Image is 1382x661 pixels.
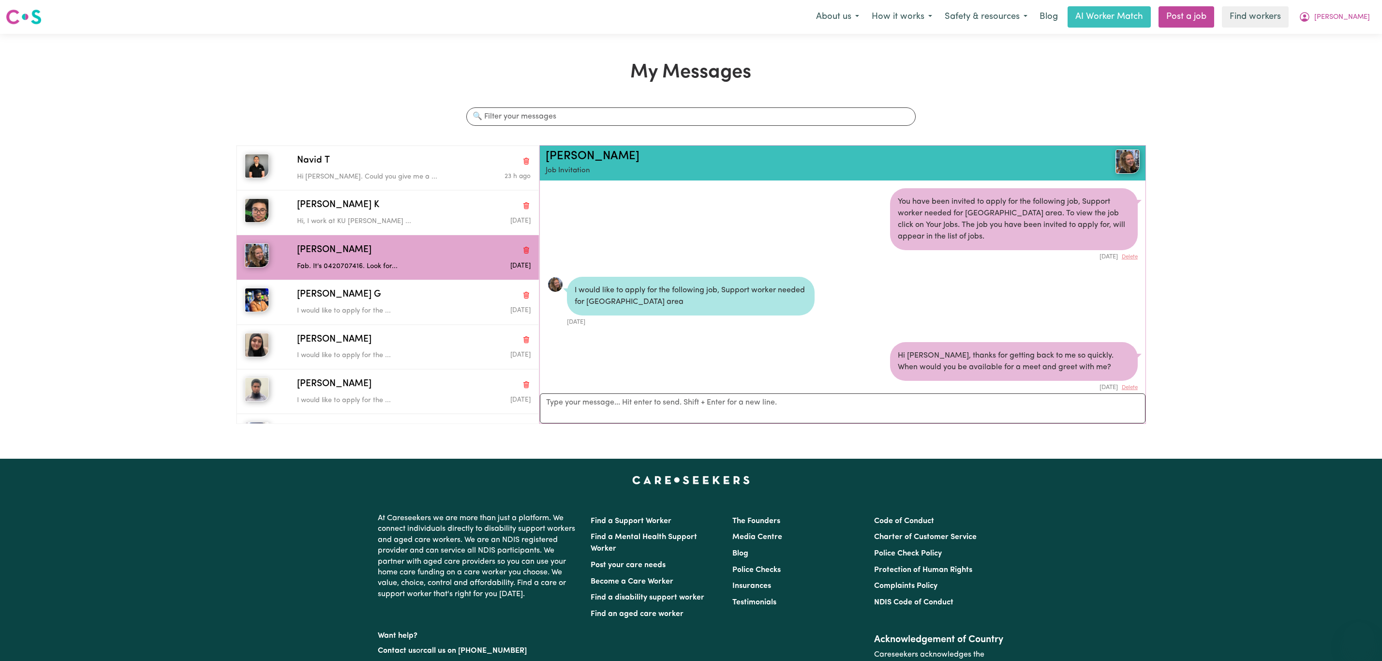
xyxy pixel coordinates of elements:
[245,377,269,402] img: NOOR M
[874,634,1004,646] h2: Acknowledgement of Country
[466,107,915,126] input: 🔍 Filter your messages
[245,243,269,268] img: Lucy W
[874,599,953,606] a: NDIS Code of Conduct
[732,550,748,557] a: Blog
[378,627,579,641] p: Want help?
[245,288,269,312] img: Akhil Goud G
[1343,622,1374,653] iframe: Button to launch messaging window, conversation in progress
[510,397,531,403] span: Message sent on August 3, 2025
[591,578,673,586] a: Become a Care Worker
[297,422,383,436] span: [PERSON_NAME] M
[505,173,531,180] span: Message sent on August 2, 2025
[732,599,776,606] a: Testimonials
[297,243,372,257] span: [PERSON_NAME]
[1222,6,1289,28] a: Find workers
[890,188,1138,250] div: You have been invited to apply for the following job, Support worker needed for [GEOGRAPHIC_DATA]...
[245,154,269,178] img: Navid T
[378,647,416,655] a: Contact us
[890,250,1138,261] div: [DATE]
[522,154,531,167] button: Delete conversation
[510,307,531,314] span: Message sent on August 4, 2025
[591,610,684,618] a: Find an aged care worker
[378,642,579,660] p: or
[522,244,531,256] button: Delete conversation
[297,395,453,406] p: I would like to apply for the ...
[510,352,531,358] span: Message sent on August 4, 2025
[732,533,782,541] a: Media Centre
[522,333,531,346] button: Delete conversation
[245,333,269,357] img: Lyn A
[297,261,453,272] p: Fab. It's 0420707416. Look for...
[874,566,972,574] a: Protection of Human Rights
[810,7,865,27] button: About us
[865,7,938,27] button: How it works
[237,280,539,324] button: Akhil Goud G[PERSON_NAME] GDelete conversationI would like to apply for the ...Message sent on Au...
[591,561,666,569] a: Post your care needs
[1068,6,1151,28] a: AI Worker Match
[1122,384,1138,392] button: Delete
[591,533,697,553] a: Find a Mental Health Support Worker
[1159,6,1214,28] a: Post a job
[591,517,671,525] a: Find a Support Worker
[522,378,531,391] button: Delete conversation
[938,7,1034,27] button: Safety & resources
[732,566,781,574] a: Police Checks
[297,198,379,212] span: [PERSON_NAME] K
[567,315,815,327] div: [DATE]
[245,422,269,446] img: Mohammad Shipon M
[732,517,780,525] a: The Founders
[297,216,453,227] p: Hi, I work at KU [PERSON_NAME] ...
[1115,150,1140,174] img: View Lucy W's profile
[732,582,771,590] a: Insurances
[6,6,42,28] a: Careseekers logo
[236,61,1146,84] h1: My Messages
[510,263,531,269] span: Message sent on August 5, 2025
[423,647,527,655] a: call us on [PHONE_NUMBER]
[1122,253,1138,261] button: Delete
[378,509,579,603] p: At Careseekers we are more than just a platform. We connect individuals directly to disability su...
[297,288,381,302] span: [PERSON_NAME] G
[567,277,815,315] div: I would like to apply for the following job, Support worker needed for [GEOGRAPHIC_DATA] area
[237,235,539,280] button: Lucy W[PERSON_NAME]Delete conversationFab. It's 0420707416. Look for...Message sent on August 5, ...
[591,594,704,601] a: Find a disability support worker
[237,325,539,369] button: Lyn A[PERSON_NAME]Delete conversationI would like to apply for the ...Message sent on August 4, 2025
[297,172,453,182] p: Hi [PERSON_NAME]. Could you give me a ...
[297,333,372,347] span: [PERSON_NAME]
[1314,12,1370,23] span: [PERSON_NAME]
[245,198,269,223] img: Biplov K
[874,582,937,590] a: Complaints Policy
[522,289,531,301] button: Delete conversation
[632,476,750,484] a: Careseekers home page
[237,414,539,458] button: Mohammad Shipon M[PERSON_NAME] MDelete conversationI would like to apply for the ...Message sent ...
[237,369,539,414] button: NOOR M[PERSON_NAME]Delete conversationI would like to apply for the ...Message sent on August 3, ...
[874,533,977,541] a: Charter of Customer Service
[1040,150,1140,174] a: Lucy W
[1293,7,1376,27] button: My Account
[237,146,539,190] button: Navid TNavid TDelete conversationHi [PERSON_NAME]. Could you give me a ...Message sent on August ...
[546,165,1040,177] p: Job Invitation
[510,218,531,224] span: Message sent on August 5, 2025
[6,8,42,26] img: Careseekers logo
[874,517,934,525] a: Code of Conduct
[546,150,639,162] a: [PERSON_NAME]
[1034,6,1064,28] a: Blog
[297,350,453,361] p: I would like to apply for the ...
[522,199,531,212] button: Delete conversation
[548,277,563,292] img: A4FF246B549E84EDDE1A59982BB8EB12_avatar_blob
[548,277,563,292] a: View Lucy W's profile
[522,423,531,436] button: Delete conversation
[237,190,539,235] button: Biplov K[PERSON_NAME] KDelete conversationHi, I work at KU [PERSON_NAME] ...Message sent on Augus...
[297,377,372,391] span: [PERSON_NAME]
[890,381,1138,392] div: [DATE]
[297,306,453,316] p: I would like to apply for the ...
[297,154,330,168] span: Navid T
[874,550,942,557] a: Police Check Policy
[890,342,1138,381] div: Hi [PERSON_NAME], thanks for getting back to me so quickly. When would you be available for a mee...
